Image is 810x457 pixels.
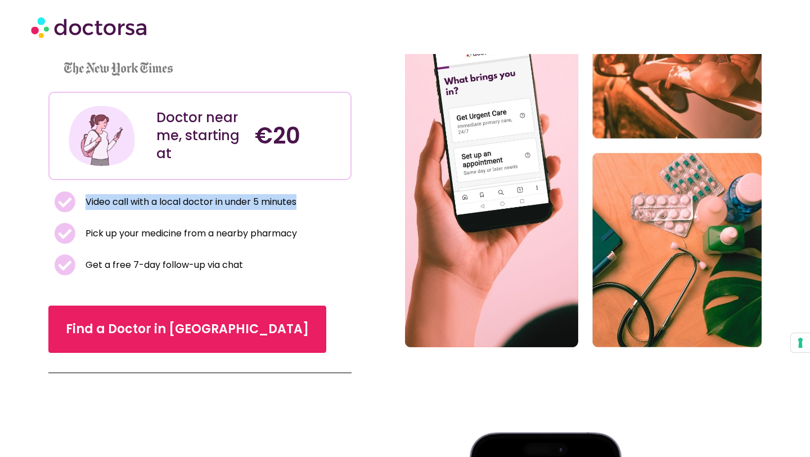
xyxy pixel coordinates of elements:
h4: €20 [255,122,342,149]
img: Illustration depicting a young woman in a casual outfit, engaged with her smartphone. She has a p... [67,101,137,171]
button: Your consent preferences for tracking technologies [791,333,810,352]
div: Doctor near me, starting at [156,109,244,163]
span: Get a free 7-day follow-up via chat [83,257,243,273]
a: Find a Doctor in [GEOGRAPHIC_DATA] [48,306,326,353]
span: Pick up your medicine from a nearby pharmacy [83,226,297,241]
span: Video call with a local doctor in under 5 minutes [83,194,296,210]
span: Find a Doctor in [GEOGRAPHIC_DATA] [66,320,309,338]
